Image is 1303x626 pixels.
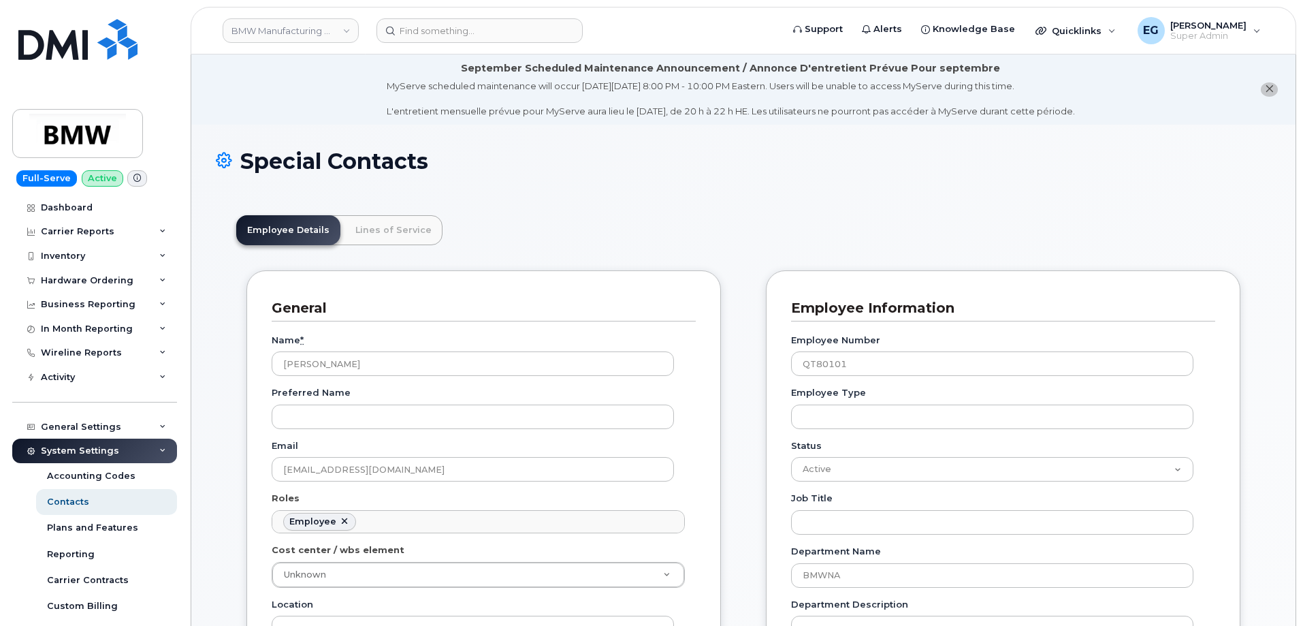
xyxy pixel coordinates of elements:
a: Lines of Service [344,215,443,245]
label: Preferred Name [272,386,351,399]
h3: Employee Information [791,299,1205,317]
a: Unknown [272,563,684,587]
label: Status [791,439,822,452]
button: close notification [1261,82,1278,97]
label: Location [272,598,313,611]
label: Department Name [791,545,881,558]
h1: Special Contacts [216,149,1271,173]
span: Unknown [284,569,326,580]
label: Name [272,334,304,347]
div: MyServe scheduled maintenance will occur [DATE][DATE] 8:00 PM - 10:00 PM Eastern. Users will be u... [387,80,1075,118]
label: Employee Type [791,386,866,399]
label: Job Title [791,492,833,505]
div: Employee [289,516,336,527]
label: Employee Number [791,334,880,347]
label: Email [272,439,298,452]
h3: General [272,299,686,317]
abbr: required [300,334,304,345]
label: Department Description [791,598,908,611]
a: Employee Details [236,215,340,245]
label: Cost center / wbs element [272,544,404,557]
div: September Scheduled Maintenance Announcement / Annonce D'entretient Prévue Pour septembre [461,61,1000,76]
label: Roles [272,492,300,505]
